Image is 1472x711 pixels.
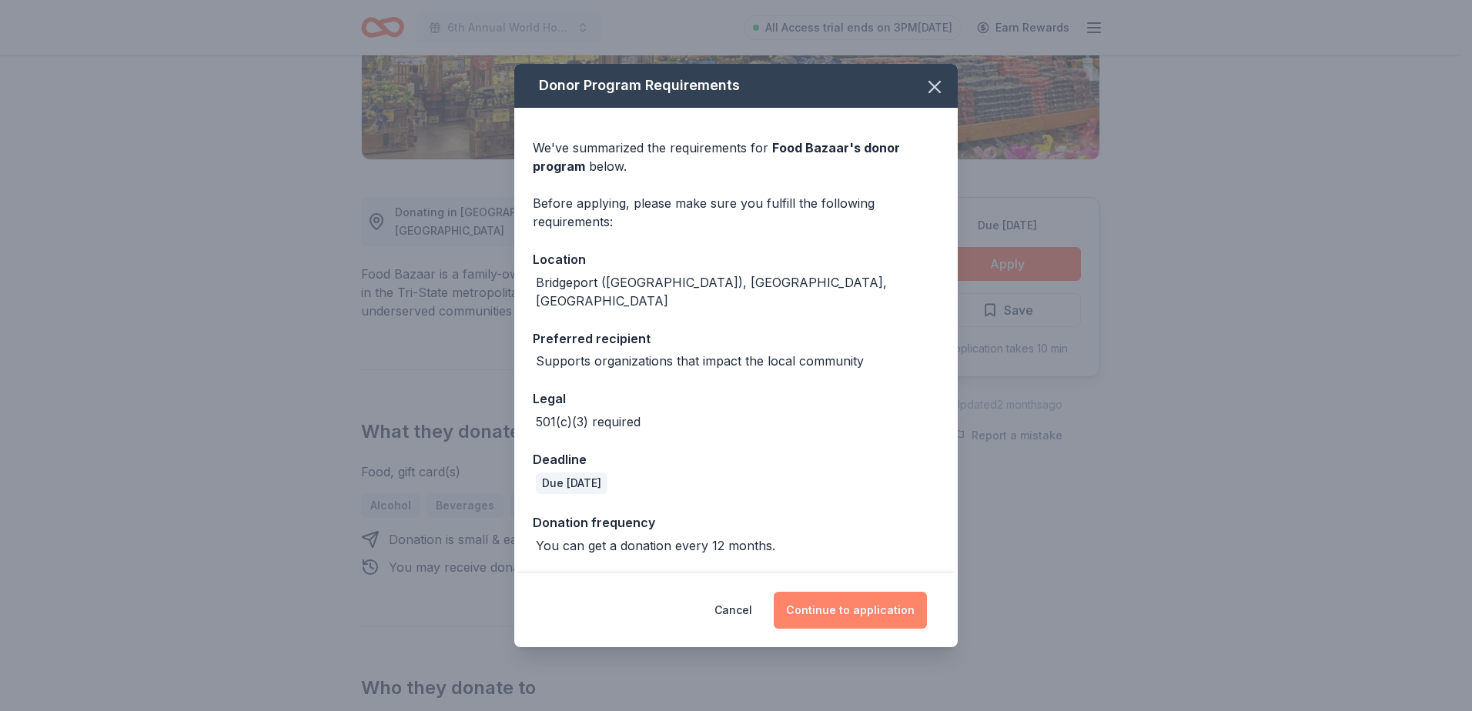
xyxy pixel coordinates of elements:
[533,249,939,269] div: Location
[533,139,939,175] div: We've summarized the requirements for below.
[533,194,939,231] div: Before applying, please make sure you fulfill the following requirements:
[536,273,939,310] div: Bridgeport ([GEOGRAPHIC_DATA]), [GEOGRAPHIC_DATA], [GEOGRAPHIC_DATA]
[536,472,607,494] div: Due [DATE]
[533,512,939,532] div: Donation frequency
[514,64,958,108] div: Donor Program Requirements
[533,449,939,469] div: Deadline
[536,412,641,431] div: 501(c)(3) required
[774,592,927,629] button: Continue to application
[533,389,939,409] div: Legal
[714,592,752,629] button: Cancel
[533,329,939,349] div: Preferred recipient
[536,352,864,370] div: Supports organizations that impact the local community
[536,536,775,555] div: You can get a donation every 12 months.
